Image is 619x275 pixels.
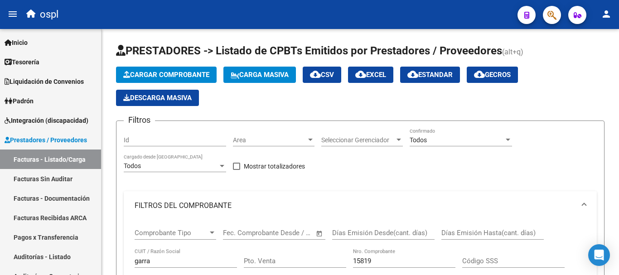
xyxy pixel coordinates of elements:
span: Estandar [407,71,453,79]
button: Open calendar [314,228,325,239]
mat-icon: person [601,9,612,19]
button: CSV [303,67,341,83]
button: Cargar Comprobante [116,67,217,83]
div: Open Intercom Messenger [588,244,610,266]
button: EXCEL [348,67,393,83]
span: Comprobante Tipo [135,229,208,237]
input: Fecha fin [268,229,312,237]
mat-icon: cloud_download [355,69,366,80]
mat-panel-title: FILTROS DEL COMPROBANTE [135,201,575,211]
span: Descarga Masiva [123,94,192,102]
button: Estandar [400,67,460,83]
span: (alt+q) [502,48,523,56]
input: Fecha inicio [223,229,260,237]
mat-icon: cloud_download [474,69,485,80]
span: PRESTADORES -> Listado de CPBTs Emitidos por Prestadores / Proveedores [116,44,502,57]
span: Padrón [5,96,34,106]
span: Gecros [474,71,511,79]
button: Carga Masiva [223,67,296,83]
span: Integración (discapacidad) [5,116,88,125]
mat-expansion-panel-header: FILTROS DEL COMPROBANTE [124,191,597,220]
span: Area [233,136,306,144]
mat-icon: cloud_download [310,69,321,80]
span: Tesorería [5,57,39,67]
span: CSV [310,71,334,79]
span: Carga Masiva [231,71,289,79]
span: Todos [410,136,427,144]
span: Todos [124,162,141,169]
app-download-masive: Descarga masiva de comprobantes (adjuntos) [116,90,199,106]
button: Descarga Masiva [116,90,199,106]
span: Inicio [5,38,28,48]
button: Gecros [467,67,518,83]
span: EXCEL [355,71,386,79]
span: Mostrar totalizadores [244,161,305,172]
h3: Filtros [124,114,155,126]
span: Prestadores / Proveedores [5,135,87,145]
span: ospl [40,5,58,24]
mat-icon: cloud_download [407,69,418,80]
span: Seleccionar Gerenciador [321,136,395,144]
span: Liquidación de Convenios [5,77,84,87]
span: Cargar Comprobante [123,71,209,79]
mat-icon: menu [7,9,18,19]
